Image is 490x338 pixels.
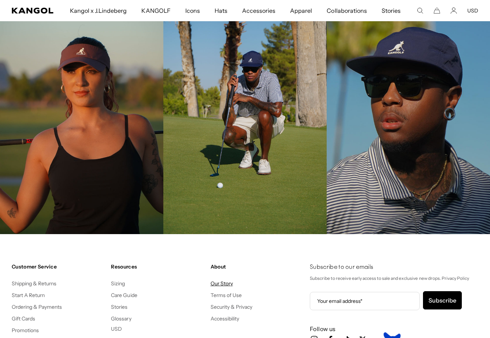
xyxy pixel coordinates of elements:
[12,327,39,334] a: Promotions
[310,263,478,271] h4: Subscribe to our emails
[111,263,204,270] h4: Resources
[111,292,137,298] a: Care Guide
[12,292,45,298] a: Start A Return
[417,7,423,14] summary: Search here
[211,263,304,270] h4: About
[111,280,125,287] a: Sizing
[211,292,242,298] a: Terms of Use
[467,7,478,14] button: USD
[310,274,478,282] p: Subscribe to receive early access to sale and exclusive new drops. Privacy Policy
[211,280,233,287] a: Our Story
[12,280,57,287] a: Shipping & Returns
[12,304,62,310] a: Ordering & Payments
[434,7,440,14] button: Cart
[211,304,253,310] a: Security & Privacy
[450,7,457,14] a: Account
[423,291,462,309] button: Subscribe
[12,8,54,14] a: Kangol
[211,315,239,322] a: Accessibility
[111,326,122,332] button: USD
[310,325,478,333] h3: Follow us
[12,315,35,322] a: Gift Cards
[111,304,127,310] a: Stories
[12,263,105,270] h4: Customer Service
[111,315,131,322] a: Glossary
